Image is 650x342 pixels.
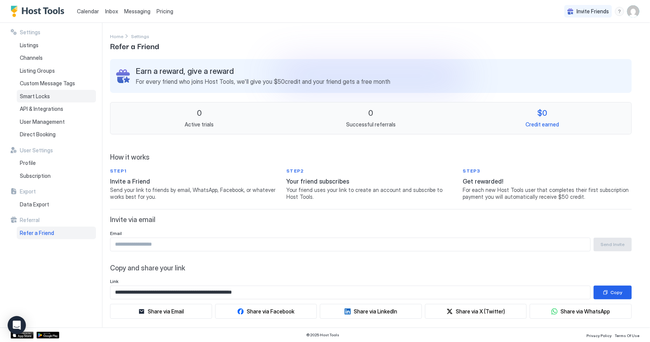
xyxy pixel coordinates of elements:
a: Listings [17,39,96,52]
span: STEP 2 [286,168,455,174]
span: For every friend who joins Host Tools, we'll give you $ 50 credit and your friend gets a free month [136,78,390,85]
span: Refer a Friend [110,40,159,51]
button: Send Invite [594,238,632,251]
span: Your friend subscribes [286,177,455,185]
a: Calendar [77,7,99,15]
span: Listing Groups [20,67,55,74]
span: Copy and share your link [110,264,632,273]
span: User Settings [20,147,53,154]
div: User profile [627,5,639,18]
span: Custom Message Tags [20,80,75,87]
a: Home [110,32,123,40]
a: Inbox [105,7,118,15]
button: Share via LinkedIn [320,304,422,319]
a: User Management [17,115,96,128]
span: Settings [131,34,149,39]
span: © 2025 Host Tools [307,332,340,337]
span: Active trials [185,121,214,128]
a: Subscription [17,169,96,182]
span: How it works [110,153,632,162]
span: API & Integrations [20,105,63,112]
span: Profile [20,160,36,166]
a: Messaging [124,7,150,15]
span: Link [110,278,118,284]
div: Share via WhatsApp [561,307,610,315]
a: Custom Message Tags [17,77,96,90]
div: menu [615,7,624,16]
a: Data Export [17,198,96,211]
div: Open Intercom Messenger [8,316,26,334]
span: Data Export [20,201,49,208]
button: Copy [594,286,632,299]
button: Share via Facebook [237,307,294,315]
span: Successful referrals [346,121,396,128]
div: Share via Facebook [247,307,294,315]
a: Host Tools Logo [11,6,68,17]
button: Share via WhatsApp [530,304,632,319]
span: Smart Locks [20,93,50,100]
a: Listing Groups [17,64,96,77]
span: Invite via email [110,216,632,224]
div: Copy [611,289,623,296]
button: Share via Email [138,307,184,315]
a: Smart Locks [17,90,96,103]
a: App Store [11,332,34,339]
span: Refer a Friend [20,230,54,237]
span: 0 [197,109,202,118]
span: Credit earned [526,121,559,128]
a: Profile [17,157,96,169]
button: Share via Facebook [215,304,317,319]
span: Get rewarded! [463,177,632,185]
span: STEP 1 [110,168,279,174]
span: Referral [20,217,40,224]
span: Calendar [77,8,99,14]
span: Pricing [157,8,173,15]
a: Direct Booking [17,128,96,141]
button: Share via LinkedIn [345,307,397,315]
span: Settings [20,29,40,36]
span: Inbox [105,8,118,14]
span: Channels [20,54,43,61]
span: Subscription [20,173,51,179]
button: Share via X (Twitter) [425,304,527,319]
span: Privacy Policy [586,333,612,338]
a: API & Integrations [17,102,96,115]
span: Export [20,188,36,195]
span: Your friend uses your link to create an account and subscribe to Host Tools. [286,187,455,200]
div: Breadcrumb [131,32,149,40]
div: Share via LinkedIn [354,307,397,315]
span: User Management [20,118,65,125]
span: Send your link to friends by email, WhatsApp, Facebook, or whatever works best for you. [110,187,279,200]
span: For each new Host Tools user that completes their first subscription payment you will automatical... [463,187,632,200]
span: $0 [538,109,548,118]
span: Invite a Friend [110,177,279,185]
span: Email [110,230,122,236]
span: Direct Booking [20,131,56,138]
div: Share via X (Twitter) [456,307,505,315]
a: Refer a Friend [17,227,96,240]
span: STEP 3 [463,168,632,174]
div: Share via Email [148,307,184,315]
span: Home [110,34,123,39]
button: Share via X (Twitter) [447,307,505,315]
div: Breadcrumb [110,32,123,40]
a: Settings [131,32,149,40]
button: Share via Email [110,304,212,319]
input: Input Field [110,286,590,299]
span: 0 [368,109,373,118]
span: Terms Of Use [615,333,639,338]
span: Invite Friends [577,8,609,15]
a: Google Play Store [37,332,59,339]
span: Earn a reward, give a reward [136,67,390,76]
a: Terms Of Use [615,331,639,339]
a: Channels [17,51,96,64]
span: Listings [20,42,38,49]
span: Messaging [124,8,150,14]
a: Privacy Policy [586,331,612,339]
div: Send Invite [601,241,625,248]
button: Share via WhatsApp [551,307,610,315]
input: Input Field [110,238,590,251]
